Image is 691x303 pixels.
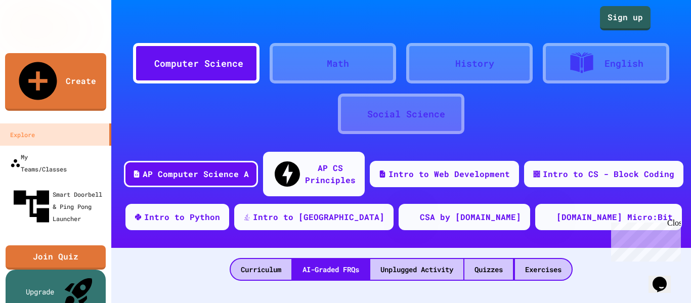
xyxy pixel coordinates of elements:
div: Curriculum [231,259,291,280]
div: Unplugged Activity [370,259,463,280]
a: Sign up [600,6,651,30]
iframe: chat widget [649,263,681,293]
div: My Teams/Classes [10,151,67,175]
div: CSA by [DOMAIN_NAME] [420,211,521,223]
div: Intro to [GEOGRAPHIC_DATA] [253,211,384,223]
a: Join Quiz [6,245,106,270]
img: CODE_logo_RGB.png [544,213,551,221]
div: Upgrade [26,286,54,297]
div: [DOMAIN_NAME] Micro:Bit [556,211,673,223]
div: English [604,57,643,70]
div: Chat with us now!Close [4,4,70,64]
div: Smart Doorbell & Ping Pong Launcher [10,185,107,228]
img: logo-orange.svg [10,10,101,36]
div: AP Computer Science A [143,168,249,180]
iframe: chat widget [607,219,681,262]
div: Math [327,57,349,70]
a: Create [5,53,106,111]
div: AP CS Principles [305,162,356,186]
div: AI-Graded FRQs [292,259,369,280]
div: History [455,57,494,70]
div: Intro to CS - Block Coding [543,168,674,180]
div: Social Science [367,107,445,121]
div: Intro to Web Development [388,168,510,180]
div: Quizzes [464,259,513,280]
div: Computer Science [154,57,243,70]
div: Intro to Python [144,211,220,223]
img: CODE_logo_RGB.png [408,213,415,221]
div: Exercises [515,259,572,280]
div: Explore [10,128,35,141]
